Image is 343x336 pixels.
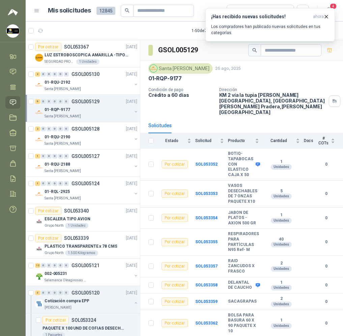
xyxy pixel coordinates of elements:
[45,107,70,113] p: 01-RQP-9177
[58,263,63,268] div: 0
[317,320,335,327] b: 0
[35,245,43,253] img: Company Logo
[317,161,335,168] b: 0
[45,52,128,58] p: LUZ ESTROBOSCOPICA AMARILLA -TIPO BALA
[41,127,46,131] div: 0
[125,8,130,13] span: search
[304,133,318,148] th: Docs
[195,264,218,269] a: SOL053357
[126,44,137,50] p: [DATE]
[72,72,99,77] p: GSOL005130
[35,81,43,89] img: Company Logo
[263,133,304,148] th: Cantidad
[35,163,43,171] img: Company Logo
[158,133,195,148] th: Estado
[76,59,99,64] div: 1 Unidades
[150,65,157,72] img: Company Logo
[47,72,52,77] div: 0
[47,290,52,295] div: 0
[35,136,43,144] img: Company Logo
[263,296,299,302] b: 2
[26,40,140,67] a: Por cotizarSOL053367[DATE] Company LogoLUZ ESTROBOSCOPICA AMARILLA -TIPO BALASEGURIDAD PROVISER L...
[35,290,40,295] div: 3
[148,87,214,92] p: Condición de pago
[41,181,46,186] div: 0
[219,92,326,115] p: KM 2 vía la tupia [PERSON_NAME][GEOGRAPHIC_DATA], [GEOGRAPHIC_DATA][PERSON_NAME] Pradera , [PERSO...
[45,134,70,140] p: 01-RQU-2190
[64,45,89,49] p: SOL053367
[228,258,259,274] b: RAID ZANCUDOS X FRASCO
[8,8,18,16] img: Logo peakr
[35,97,139,119] a: 9 0 0 0 0 0 GSOL005129[DATE] Company Logo01-RQP-9177Santa [PERSON_NAME]
[35,125,139,146] a: 2 0 0 0 0 0 GSOL005128[DATE] Company Logo01-RQU-2190Santa [PERSON_NAME]
[45,216,90,222] p: ESCALERA TIPO AVION
[42,325,126,332] p: PAQUETE X 100 UND DE COFIAS DESECHABLES BLANCAS
[317,263,335,270] b: 0
[41,72,46,77] div: 0
[317,215,335,221] b: 0
[45,86,81,92] p: Santa [PERSON_NAME]
[162,238,188,246] div: Por cotizar
[271,218,292,223] div: Unidades
[271,266,292,272] div: Unidades
[65,223,88,228] div: 1 Unidades
[45,161,70,168] p: 01-RQU-2188
[72,127,99,131] p: GSOL005128
[72,318,96,323] p: SOL053324
[35,72,40,77] div: 2
[45,243,117,250] p: PLASTICO TRANSPARENTE x 78 CMS
[195,216,218,220] a: SOL053354
[228,151,254,177] b: BOTIQ-TAPABOCAS CON ELASTICO CAJA X 50
[72,263,99,268] p: GSOL005121
[52,290,57,295] div: 0
[195,321,218,326] a: SOL053362
[162,281,188,289] div: Por cotizar
[263,318,299,323] b: 1
[228,133,263,148] th: Producto
[35,181,40,186] div: 1
[45,278,87,283] p: Salamanca Oleaginosas SAS
[35,154,40,159] div: 1
[45,189,70,195] p: 01-RQL-2925
[271,194,292,199] div: Unidades
[35,99,40,104] div: 9
[35,127,40,131] div: 2
[64,208,89,213] p: SOL053340
[35,300,43,308] img: Company Logo
[162,262,188,270] div: Por cotizar
[35,179,139,201] a: 1 0 0 0 0 0 GSOL005124[DATE] Company Logo01-RQL-2925Santa [PERSON_NAME]
[45,114,81,119] p: Santa [PERSON_NAME]
[52,99,57,104] div: 0
[126,262,137,269] p: [DATE]
[263,280,299,285] b: 1
[228,313,259,334] b: BOLSA PARA BASURA 60 X 90 PAQUETE X 10
[195,283,218,287] a: SOL053358
[148,92,214,98] p: Crédito a 60 días
[330,3,337,9] span: 4
[41,263,46,268] div: 0
[126,208,137,214] p: [DATE]
[64,290,69,295] div: 0
[219,87,326,92] p: Dirección
[252,48,257,53] span: search
[35,152,139,174] a: 1 0 0 0 0 0 GSOL005127[DATE] Company Logo01-RQU-2188Santa [PERSON_NAME]
[35,218,43,226] img: Company Logo
[205,8,335,41] button: ¡Has recibido nuevas solicitudes!ahora Los compradores han publicado nuevas solicitudes en tus ca...
[126,290,137,296] p: [DATE]
[195,191,218,196] a: SOL053353
[52,72,57,77] div: 0
[58,154,63,159] div: 0
[64,99,69,104] div: 0
[211,24,329,36] p: Los compradores han publicado nuevas solicitudes en tus categorías.
[64,127,69,131] div: 0
[41,99,46,104] div: 0
[162,319,188,327] div: Por cotizar
[45,196,81,201] p: Santa [PERSON_NAME]
[317,133,343,148] th: # COTs
[45,223,64,228] p: Grupo North
[158,138,186,143] span: Estado
[47,127,52,131] div: 0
